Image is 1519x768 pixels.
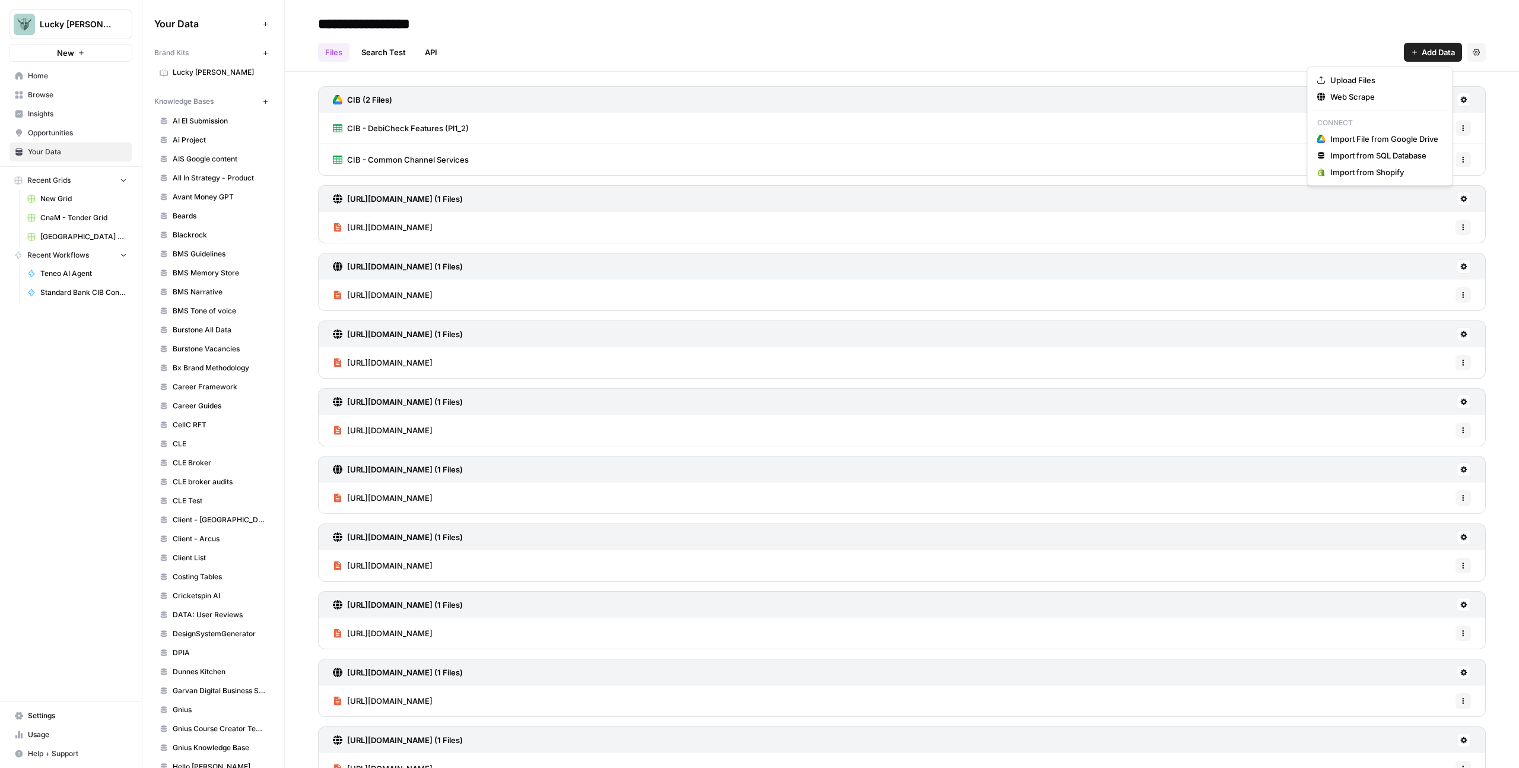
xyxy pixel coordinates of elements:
a: [URL][DOMAIN_NAME] [333,686,433,716]
a: [URL][DOMAIN_NAME] [333,280,433,310]
span: CLE Test [173,496,267,506]
h3: [URL][DOMAIN_NAME] (1 Files) [347,599,463,611]
a: [URL][DOMAIN_NAME] [333,550,433,581]
a: [URL][DOMAIN_NAME] (1 Files) [333,659,463,686]
a: Insights [9,104,132,123]
span: Home [28,71,127,81]
span: Import from SQL Database [1330,150,1438,161]
button: Recent Grids [9,172,132,189]
span: New Grid [40,193,127,204]
span: AI EI Submission [173,116,267,126]
a: Burstone Vacancies [154,339,272,358]
span: Client - [GEOGRAPHIC_DATA] [173,515,267,525]
a: [URL][DOMAIN_NAME] (1 Files) [333,592,463,618]
span: DATA: User Reviews [173,610,267,620]
span: Standard Bank CIB Connected Experiences [40,287,127,298]
a: Client - [GEOGRAPHIC_DATA] [154,510,272,529]
button: Recent Workflows [9,246,132,264]
span: BMS Tone of voice [173,306,267,316]
a: AI EI Submission [154,112,272,131]
span: Upload Files [1330,74,1438,86]
a: Settings [9,706,132,725]
a: Client List [154,548,272,567]
span: Import File from Google Drive [1330,133,1438,145]
a: BMS Guidelines [154,245,272,264]
span: [URL][DOMAIN_NAME] [347,357,433,369]
a: CnaM - Tender Grid [22,208,132,227]
a: Lucky [PERSON_NAME] [154,63,272,82]
h3: [URL][DOMAIN_NAME] (1 Files) [347,734,463,746]
span: [URL][DOMAIN_NAME] [347,695,433,707]
span: Browse [28,90,127,100]
a: [URL][DOMAIN_NAME] (1 Files) [333,727,463,753]
a: Standard Bank CIB Connected Experiences [22,283,132,302]
span: CLE Broker [173,458,267,468]
span: Settings [28,710,127,721]
span: Your Data [154,17,258,31]
a: API [418,43,444,62]
a: DPIA [154,643,272,662]
span: Web Scrape [1330,91,1438,103]
a: Avant Money GPT [154,188,272,207]
span: Client - Arcus [173,534,267,544]
span: CnaM - Tender Grid [40,212,127,223]
h3: [URL][DOMAIN_NAME] (1 Files) [347,464,463,475]
a: [URL][DOMAIN_NAME] [333,212,433,243]
button: New [9,44,132,62]
a: CLE Broker [154,453,272,472]
span: Cricketspin AI [173,591,267,601]
button: Add Data [1404,43,1462,62]
span: Gnius Course Creator Temp Storage [173,723,267,734]
a: Bx Brand Methodology [154,358,272,377]
span: CLE broker audits [173,477,267,487]
span: Bx Brand Methodology [173,363,267,373]
span: [URL][DOMAIN_NAME] [347,627,433,639]
a: Browse [9,85,132,104]
a: [URL][DOMAIN_NAME] (1 Files) [333,253,463,280]
span: BMS Guidelines [173,249,267,259]
a: Your Data [9,142,132,161]
a: [URL][DOMAIN_NAME] [333,618,433,649]
span: CIB - Common Channel Services [347,154,469,166]
a: New Grid [22,189,132,208]
span: Insights [28,109,127,119]
a: [URL][DOMAIN_NAME] (1 Files) [333,389,463,415]
a: [URL][DOMAIN_NAME] (1 Files) [333,321,463,347]
span: DPIA [173,648,267,658]
span: Beards [173,211,267,221]
span: [URL][DOMAIN_NAME] [347,221,433,233]
a: Home [9,66,132,85]
a: Cricketspin AI [154,586,272,605]
span: Recent Grids [27,175,71,186]
a: BMS Tone of voice [154,302,272,320]
span: Client List [173,553,267,563]
a: CLE broker audits [154,472,272,491]
a: CIB - Common Channel Services [333,144,469,175]
span: Lucky [PERSON_NAME] [40,18,112,30]
span: New [57,47,74,59]
span: [URL][DOMAIN_NAME] [347,289,433,301]
a: Career Framework [154,377,272,396]
button: Workspace: Lucky Beard [9,9,132,39]
span: Opportunities [28,128,127,138]
h3: [URL][DOMAIN_NAME] (1 Files) [347,261,463,272]
a: CIB - DebiCheck Features (Pl1_2) [333,113,469,144]
h3: [URL][DOMAIN_NAME] (1 Files) [347,531,463,543]
span: [URL][DOMAIN_NAME] [347,492,433,504]
span: Import from Shopify [1330,166,1438,178]
div: Add Data [1307,66,1453,186]
h3: [URL][DOMAIN_NAME] (1 Files) [347,396,463,408]
span: [URL][DOMAIN_NAME] [347,560,433,572]
a: Blackrock [154,226,272,245]
a: BMS Memory Store [154,264,272,283]
span: Burstone All Data [173,325,267,335]
a: Career Guides [154,396,272,415]
a: AIS Google content [154,150,272,169]
span: Brand Kits [154,47,189,58]
span: Burstone Vacancies [173,344,267,354]
span: Help + Support [28,748,127,759]
a: All In Strategy - Product [154,169,272,188]
span: Dunnes Kitchen [173,667,267,677]
a: [URL][DOMAIN_NAME] [333,347,433,378]
h3: [URL][DOMAIN_NAME] (1 Files) [347,193,463,205]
